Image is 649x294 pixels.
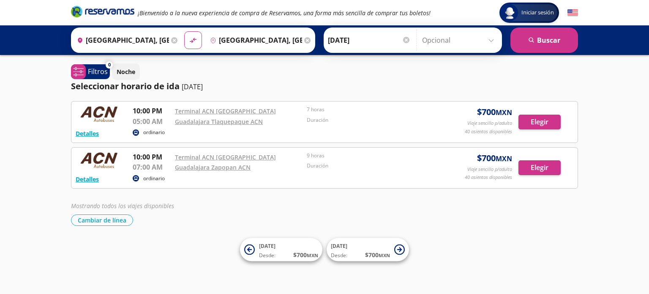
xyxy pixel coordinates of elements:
[567,8,578,18] button: English
[307,162,434,170] p: Duración
[76,106,122,123] img: RESERVAMOS
[133,106,171,116] p: 10:00 PM
[307,252,318,258] small: MXN
[74,30,169,51] input: Buscar Origen
[465,128,512,135] p: 40 asientos disponibles
[465,174,512,181] p: 40 asientos disponibles
[112,63,140,80] button: Noche
[76,175,99,184] button: Detalles
[76,152,122,169] img: RESERVAMOS
[467,166,512,173] p: Viaje sencillo p/adulto
[108,61,111,69] span: 0
[365,250,390,259] span: $ 700
[477,106,512,118] span: $ 700
[293,250,318,259] span: $ 700
[143,129,165,136] p: ordinario
[71,64,110,79] button: 0Filtros
[76,129,99,138] button: Detalles
[422,30,498,51] input: Opcional
[133,152,171,162] p: 10:00 PM
[331,242,347,250] span: [DATE]
[71,214,133,226] button: Cambiar de línea
[518,115,561,129] button: Elegir
[175,163,251,171] a: Guadalajara Zapopan ACN
[307,106,434,113] p: 7 horas
[328,30,411,51] input: Elegir Fecha
[510,27,578,53] button: Buscar
[117,67,135,76] p: Noche
[496,154,512,163] small: MXN
[71,202,174,210] em: Mostrando todos los viajes disponibles
[467,120,512,127] p: Viaje sencillo p/adulto
[182,82,203,92] p: [DATE]
[307,152,434,159] p: 9 horas
[133,162,171,172] p: 07:00 AM
[175,118,263,126] a: Guadalajara Tlaquepaque ACN
[477,152,512,165] span: $ 700
[379,252,390,258] small: MXN
[138,9,431,17] em: ¡Bienvenido a la nueva experiencia de compra de Reservamos, una forma más sencilla de comprar tus...
[71,5,134,18] i: Brand Logo
[327,238,409,261] button: [DATE]Desde:$700MXN
[331,252,347,259] span: Desde:
[71,80,180,93] p: Seleccionar horario de ida
[518,160,561,175] button: Elegir
[259,252,275,259] span: Desde:
[88,66,108,77] p: Filtros
[71,5,134,20] a: Brand Logo
[307,116,434,124] p: Duración
[518,8,557,17] span: Iniciar sesión
[175,153,276,161] a: Terminal ACN [GEOGRAPHIC_DATA]
[133,116,171,126] p: 05:00 AM
[240,238,322,261] button: [DATE]Desde:$700MXN
[143,175,165,182] p: ordinario
[496,108,512,117] small: MXN
[175,107,276,115] a: Terminal ACN [GEOGRAPHIC_DATA]
[259,242,275,250] span: [DATE]
[207,30,302,51] input: Buscar Destino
